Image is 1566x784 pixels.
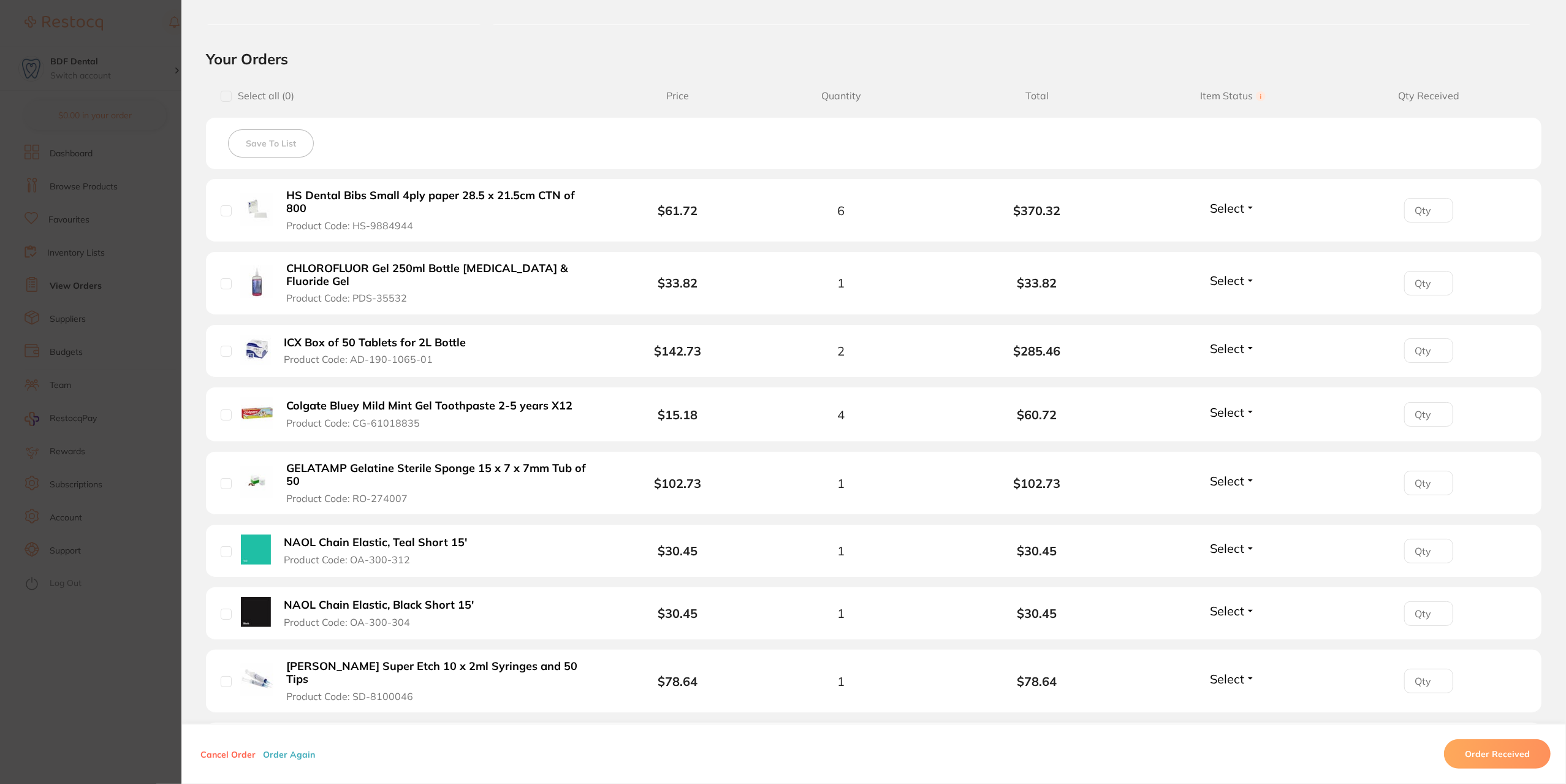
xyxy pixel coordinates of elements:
[1210,200,1244,216] span: Select
[939,344,1135,358] b: $285.46
[939,408,1135,422] b: $60.72
[283,189,594,232] button: HS Dental Bibs Small 4ply paper 28.5 x 21.5cm CTN of 800 Product Code: HS-9884944
[283,262,594,305] button: CHLOROFLUOR Gel 250ml Bottle [MEDICAL_DATA] & Fluoride Gel Product Code: PDS-35532
[241,664,273,696] img: HENRY SCHEIN Super Etch 10 x 2ml Syringes and 50 Tips
[286,189,590,215] b: HS Dental Bibs Small 4ply paper 28.5 x 21.5cm CTN of 800
[837,276,845,290] span: 1
[284,337,466,349] b: ICX Box of 50 Tablets for 2L Bottle
[1135,90,1331,102] span: Item Status
[283,660,594,702] button: [PERSON_NAME] Super Etch 10 x 2ml Syringes and 50 Tips Product Code: SD-8100046
[286,462,590,487] b: GELATAMP Gelatine Sterile Sponge 15 x 7 x 7mm Tub of 50
[1404,402,1453,427] input: Qty
[837,544,845,558] span: 1
[241,335,271,365] img: ICX Box of 50 Tablets for 2L Bottle
[1210,671,1244,687] span: Select
[241,397,273,430] img: Colgate Bluey Mild Mint Gel Toothpaste 2-5 years X12
[241,265,273,298] img: CHLOROFLUOR Gel 250ml Bottle Chlorhexidine & Fluoride Gel
[197,748,259,759] button: Cancel Order
[284,554,410,565] span: Product Code: OA-300-312
[206,50,1541,68] h2: Your Orders
[1404,601,1453,626] input: Qty
[241,597,271,627] img: NAOL Chain Elastic, Black Short 15'
[837,674,845,688] span: 1
[283,399,583,429] button: Colgate Bluey Mild Mint Gel Toothpaste 2-5 years X12 Product Code: CG-61018835
[286,660,590,685] b: [PERSON_NAME] Super Etch 10 x 2ml Syringes and 50 Tips
[1404,669,1453,693] input: Qty
[939,90,1135,102] span: Total
[658,203,697,218] b: $61.72
[1206,541,1259,556] button: Select
[1210,603,1244,618] span: Select
[1210,473,1244,489] span: Select
[284,354,433,365] span: Product Code: AD-190-1065-01
[259,748,319,759] button: Order Again
[1210,405,1244,420] span: Select
[743,90,939,102] span: Quantity
[1206,603,1259,618] button: Select
[654,476,701,491] b: $102.73
[1206,273,1259,288] button: Select
[939,276,1135,290] b: $33.82
[837,344,845,358] span: 2
[286,691,413,702] span: Product Code: SD-8100046
[283,462,594,504] button: GELATAMP Gelatine Sterile Sponge 15 x 7 x 7mm Tub of 50 Product Code: RO-274007
[837,408,845,422] span: 4
[280,536,480,566] button: NAOL Chain Elastic, Teal Short 15' Product Code: OA-300-312
[1404,539,1453,563] input: Qty
[1444,739,1551,769] button: Order Received
[232,90,294,102] span: Select all ( 0 )
[284,599,474,612] b: NAOL Chain Elastic, Black Short 15'
[1331,90,1527,102] span: Qty Received
[1210,541,1244,556] span: Select
[286,493,408,504] span: Product Code: RO-274007
[228,129,314,158] button: Save To List
[837,476,845,490] span: 1
[654,343,701,359] b: $142.73
[939,606,1135,620] b: $30.45
[286,292,407,303] span: Product Code: PDS-35532
[612,90,743,102] span: Price
[658,674,697,689] b: $78.64
[241,466,273,498] img: GELATAMP Gelatine Sterile Sponge 15 x 7 x 7mm Tub of 50
[837,204,845,218] span: 6
[1206,200,1259,216] button: Select
[1404,338,1453,363] input: Qty
[658,407,697,422] b: $15.18
[939,544,1135,558] b: $30.45
[286,417,420,428] span: Product Code: CG-61018835
[1206,405,1259,420] button: Select
[284,617,410,628] span: Product Code: OA-300-304
[658,543,697,558] b: $30.45
[1404,271,1453,295] input: Qty
[286,220,413,231] span: Product Code: HS-9884944
[280,598,487,628] button: NAOL Chain Elastic, Black Short 15' Product Code: OA-300-304
[837,606,845,620] span: 1
[284,536,467,549] b: NAOL Chain Elastic, Teal Short 15'
[1210,341,1244,356] span: Select
[1404,471,1453,495] input: Qty
[1404,198,1453,223] input: Qty
[1210,273,1244,288] span: Select
[1206,341,1259,356] button: Select
[241,535,271,565] img: NAOL Chain Elastic, Teal Short 15'
[939,204,1135,218] b: $370.32
[241,193,273,226] img: HS Dental Bibs Small 4ply paper 28.5 x 21.5cm CTN of 800
[1206,671,1259,687] button: Select
[1206,473,1259,489] button: Select
[286,262,590,287] b: CHLOROFLUOR Gel 250ml Bottle [MEDICAL_DATA] & Fluoride Gel
[658,275,697,291] b: $33.82
[939,674,1135,688] b: $78.64
[939,476,1135,490] b: $102.73
[286,400,572,413] b: Colgate Bluey Mild Mint Gel Toothpaste 2-5 years X12
[280,336,479,366] button: ICX Box of 50 Tablets for 2L Bottle Product Code: AD-190-1065-01
[658,606,697,621] b: $30.45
